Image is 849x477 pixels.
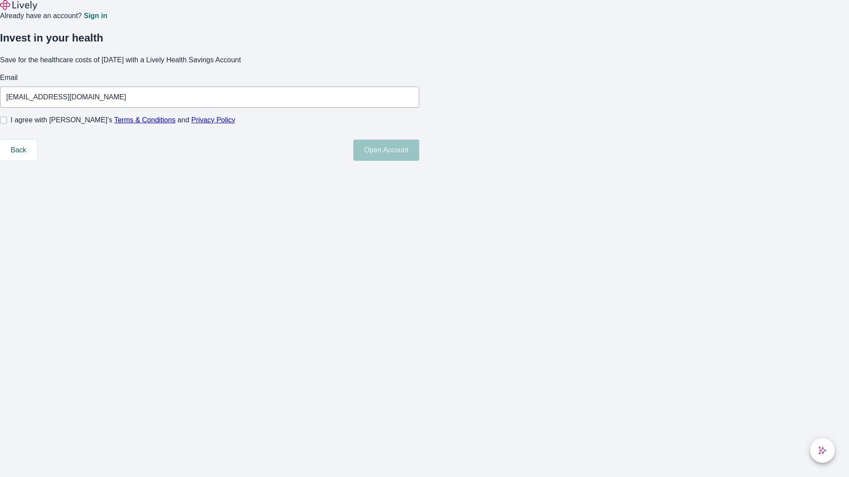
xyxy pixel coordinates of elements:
span: I agree with [PERSON_NAME]’s and [11,115,235,125]
a: Sign in [84,12,107,19]
svg: Lively AI Assistant [818,446,827,455]
a: Terms & Conditions [114,116,176,124]
button: chat [810,438,835,463]
a: Privacy Policy [191,116,236,124]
